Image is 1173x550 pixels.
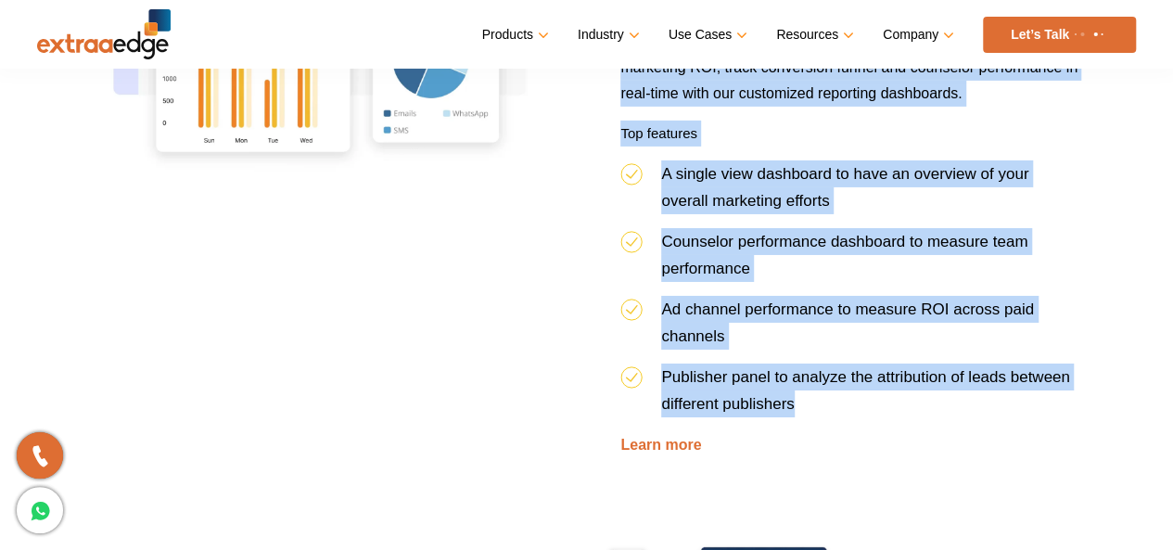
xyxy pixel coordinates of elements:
a: Let’s Talk [983,17,1136,53]
a: Use Cases [669,21,744,48]
li: Publisher panel to analyze the attribution of leads between different publishers [620,364,1077,431]
a: Products [482,21,545,48]
a: Company [883,21,950,48]
li: Ad channel performance to measure ROI across paid channels [620,296,1077,364]
a: Industry [578,21,636,48]
li: Counselor performance dashboard to measure team performance [620,228,1077,296]
a: Learn more [620,437,701,453]
a: Resources [776,21,850,48]
li: A single view dashboard to have an overview of your overall marketing efforts [620,160,1077,228]
strong: Top features [620,125,697,141]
